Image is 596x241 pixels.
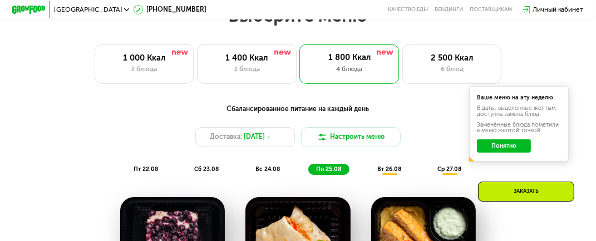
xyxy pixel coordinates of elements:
span: [DATE] [244,132,265,142]
span: пн 25.08 [316,165,341,173]
div: 3 блюда [103,64,185,74]
span: вт 26.08 [377,165,401,173]
div: Личный кабинет [533,5,584,15]
div: 2 500 Ккал [411,53,493,63]
div: 1 800 Ккал [308,53,391,63]
button: Настроить меню [301,127,401,147]
div: В даты, выделенные желтым, доступна замена блюд. [477,106,561,117]
div: 6 блюд [411,64,493,74]
span: ср 27.08 [437,165,461,173]
button: Понятно [477,139,531,153]
div: 1 000 Ккал [103,53,185,63]
div: Сбалансированное питание на каждый день [53,104,543,114]
span: Доставка: [210,132,242,142]
div: 1 400 Ккал [206,53,288,63]
span: [GEOGRAPHIC_DATA] [54,7,122,13]
div: Заменённые блюда пометили в меню жёлтой точкой. [477,122,561,134]
div: поставщикам [470,7,512,13]
div: Заказать [478,182,574,202]
span: пт 22.08 [134,165,158,173]
div: 4 блюда [308,64,391,74]
a: [PHONE_NUMBER] [134,5,207,15]
span: сб 23.08 [194,165,219,173]
span: вс 24.08 [255,165,280,173]
div: Ваше меню на эту неделю [477,95,561,101]
a: Вендинги [435,7,463,13]
a: Качество еды [388,7,428,13]
div: 3 блюда [206,64,288,74]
